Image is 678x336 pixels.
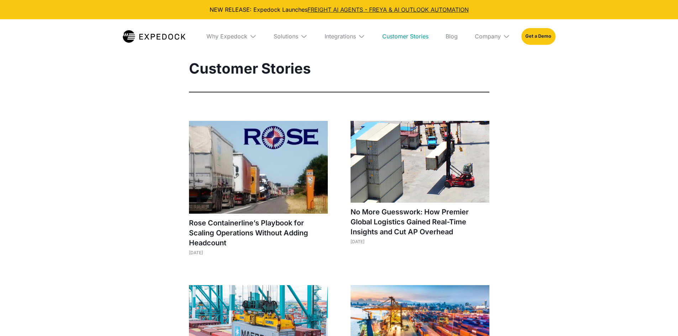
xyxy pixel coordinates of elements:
h1: Rose Containerline’s Playbook for Scaling Operations Without Adding Headcount [189,218,328,248]
div: NEW RELEASE: Expedock Launches [6,6,672,14]
a: Rose Containerline’s Playbook for Scaling Operations Without Adding Headcount[DATE] [189,121,328,262]
div: Solutions [274,33,298,40]
a: Customer Stories [377,19,434,53]
div: Integrations [325,33,356,40]
h1: No More Guesswork: How Premier Global Logistics Gained Real-Time Insights and Cut AP Overhead [351,207,489,237]
div: Why Expedock [206,33,247,40]
a: No More Guesswork: How Premier Global Logistics Gained Real-Time Insights and Cut AP Overhead[DATE] [351,121,489,251]
a: Get a Demo [521,28,555,44]
div: Company [475,33,501,40]
div: [DATE] [351,239,489,244]
div: [DATE] [189,250,328,255]
a: Blog [440,19,463,53]
h1: Customer Stories [189,60,489,78]
a: FREIGHT AI AGENTS - FREYA & AI OUTLOOK AUTOMATION [308,6,469,13]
